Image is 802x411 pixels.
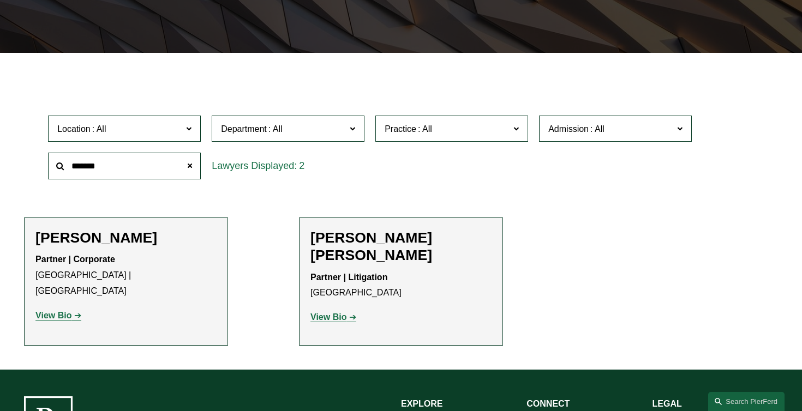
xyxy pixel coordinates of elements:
strong: Partner | Corporate [35,255,115,264]
a: Search this site [708,392,785,411]
strong: LEGAL [653,399,682,408]
p: [GEOGRAPHIC_DATA] [310,270,492,301]
span: Practice [385,124,416,134]
h2: [PERSON_NAME] [PERSON_NAME] [310,229,492,264]
span: Location [57,124,91,134]
h2: [PERSON_NAME] [35,229,217,246]
a: View Bio [310,312,356,322]
a: View Bio [35,311,81,320]
strong: View Bio [310,312,346,322]
strong: Partner | Litigation [310,273,387,282]
span: Admission [548,124,589,134]
strong: CONNECT [526,399,570,408]
strong: View Bio [35,311,71,320]
span: 2 [299,160,304,171]
strong: EXPLORE [401,399,442,408]
p: [GEOGRAPHIC_DATA] | [GEOGRAPHIC_DATA] [35,252,217,299]
span: Department [221,124,267,134]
